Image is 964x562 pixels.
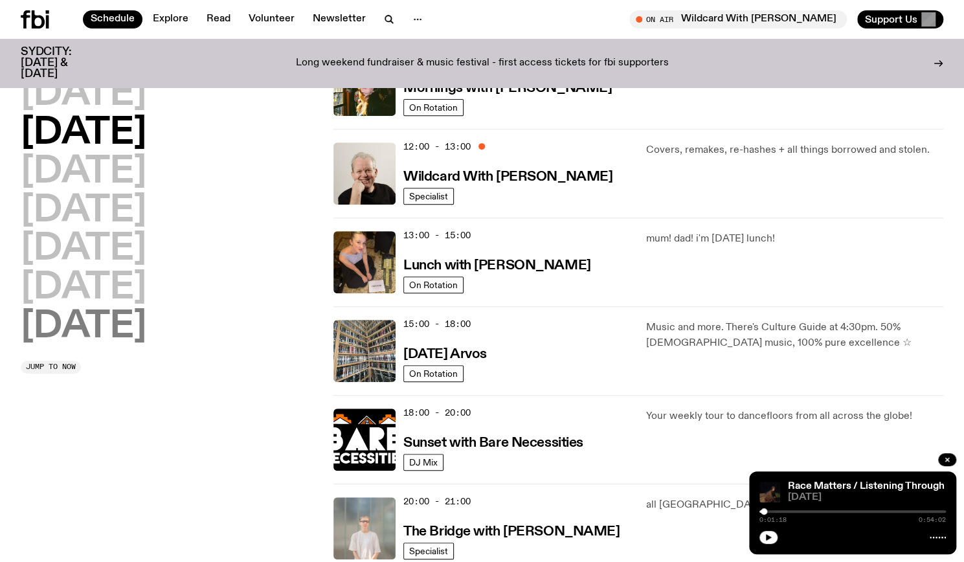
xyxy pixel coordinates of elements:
[333,231,396,293] img: SLC lunch cover
[199,10,238,28] a: Read
[403,276,464,293] a: On Rotation
[646,409,943,424] p: Your weekly tour to dancefloors from all across the globe!
[21,361,81,374] button: Jump to now
[403,229,471,242] span: 13:00 - 15:00
[409,103,458,113] span: On Rotation
[865,14,917,25] span: Support Us
[788,493,946,502] span: [DATE]
[403,495,471,508] span: 20:00 - 21:00
[21,309,146,345] button: [DATE]
[403,188,454,205] a: Specialist
[83,10,142,28] a: Schedule
[403,348,487,361] h3: [DATE] Arvos
[403,436,583,450] h3: Sunset with Bare Necessities
[21,270,146,306] button: [DATE]
[403,543,454,559] a: Specialist
[409,458,438,467] span: DJ Mix
[403,140,471,153] span: 12:00 - 13:00
[403,365,464,382] a: On Rotation
[403,170,612,184] h3: Wildcard With [PERSON_NAME]
[403,525,620,539] h3: The Bridge with [PERSON_NAME]
[403,407,471,419] span: 18:00 - 20:00
[759,517,787,523] span: 0:01:18
[403,523,620,539] a: The Bridge with [PERSON_NAME]
[21,47,104,80] h3: SYDCITY: [DATE] & [DATE]
[403,345,487,361] a: [DATE] Arvos
[409,280,458,290] span: On Rotation
[857,10,943,28] button: Support Us
[21,154,146,190] button: [DATE]
[403,434,583,450] a: Sunset with Bare Necessities
[403,168,612,184] a: Wildcard With [PERSON_NAME]
[403,99,464,116] a: On Rotation
[403,259,590,273] h3: Lunch with [PERSON_NAME]
[21,231,146,267] button: [DATE]
[296,58,669,69] p: Long weekend fundraiser & music festival - first access tickets for fbi supporters
[21,76,146,113] button: [DATE]
[646,142,943,158] p: Covers, remakes, re-hashes + all things borrowed and stolen.
[409,192,448,201] span: Specialist
[403,318,471,330] span: 15:00 - 18:00
[646,320,943,351] p: Music and more. There's Culture Guide at 4:30pm. 50% [DEMOGRAPHIC_DATA] music, 100% pure excellen...
[145,10,196,28] a: Explore
[646,497,943,513] p: all [GEOGRAPHIC_DATA], all sounds
[333,142,396,205] img: Stuart is smiling charmingly, wearing a black t-shirt against a stark white background.
[409,369,458,379] span: On Rotation
[305,10,374,28] a: Newsletter
[21,193,146,229] button: [DATE]
[333,409,396,471] img: Bare Necessities
[333,320,396,382] img: A corner shot of the fbi music library
[403,82,612,95] h3: Mornings with [PERSON_NAME]
[241,10,302,28] a: Volunteer
[26,363,76,370] span: Jump to now
[333,497,396,559] img: Mara stands in front of a frosted glass wall wearing a cream coloured t-shirt and black glasses. ...
[403,454,443,471] a: DJ Mix
[409,546,448,556] span: Specialist
[21,115,146,152] button: [DATE]
[403,256,590,273] a: Lunch with [PERSON_NAME]
[759,482,780,502] img: Fetle crouches in a park at night. They are wearing a long brown garment and looking solemnly int...
[629,10,847,28] button: On AirWildcard With [PERSON_NAME]
[919,517,946,523] span: 0:54:02
[646,231,943,247] p: mum! dad! i'm [DATE] lunch!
